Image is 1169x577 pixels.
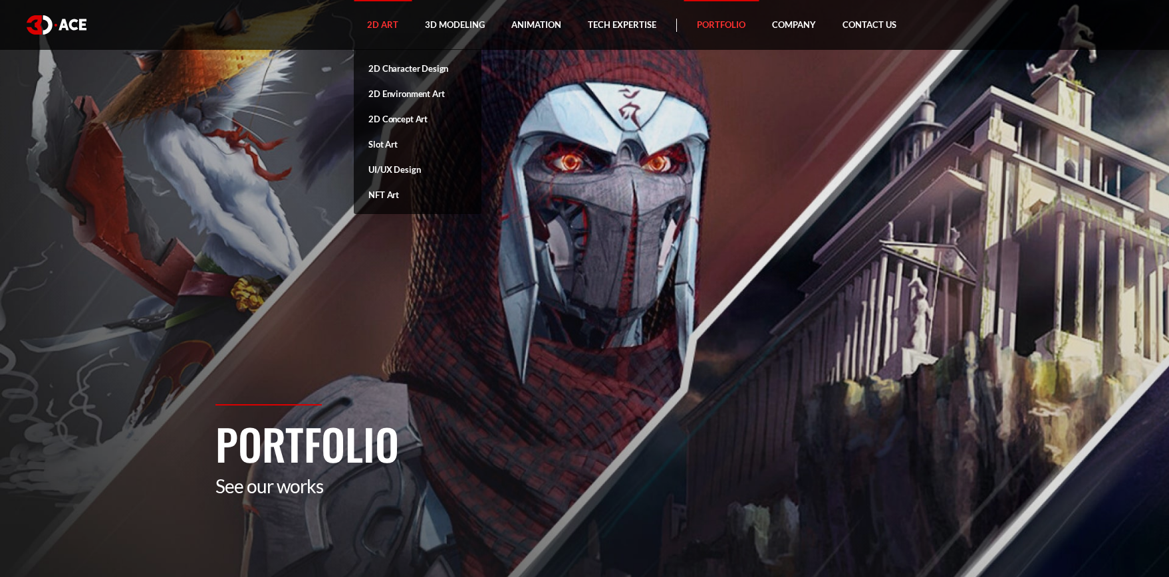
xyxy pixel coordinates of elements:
a: UI/UX Design [354,157,481,182]
p: See our works [215,475,954,497]
a: 2D Character Design [354,56,481,81]
a: 2D Concept Art [354,106,481,132]
h1: Portfolio [215,412,954,475]
img: logo white [27,15,86,35]
a: 2D Environment Art [354,81,481,106]
a: Slot Art [354,132,481,157]
a: NFT Art [354,182,481,207]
